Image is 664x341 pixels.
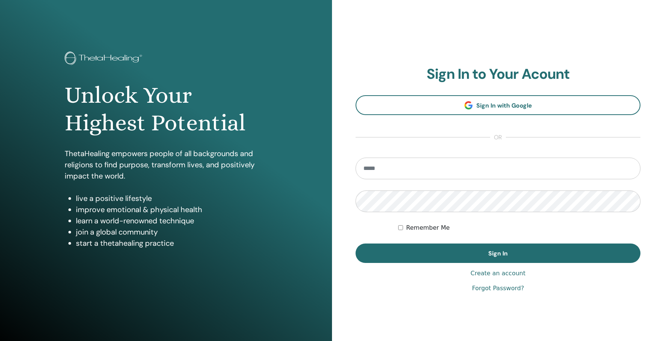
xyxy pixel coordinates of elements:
[490,133,506,142] span: or
[356,95,640,115] a: Sign In with Google
[398,223,640,232] div: Keep me authenticated indefinitely or until I manually logout
[476,102,532,109] span: Sign In with Google
[76,238,267,249] li: start a thetahealing practice
[356,66,640,83] h2: Sign In to Your Acount
[76,193,267,204] li: live a positive lifestyle
[488,249,508,257] span: Sign In
[356,244,640,263] button: Sign In
[406,223,450,232] label: Remember Me
[470,269,525,278] a: Create an account
[76,204,267,215] li: improve emotional & physical health
[65,81,267,137] h1: Unlock Your Highest Potential
[76,215,267,226] li: learn a world-renowned technique
[65,148,267,182] p: ThetaHealing empowers people of all backgrounds and religions to find purpose, transform lives, a...
[472,284,524,293] a: Forgot Password?
[76,226,267,238] li: join a global community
